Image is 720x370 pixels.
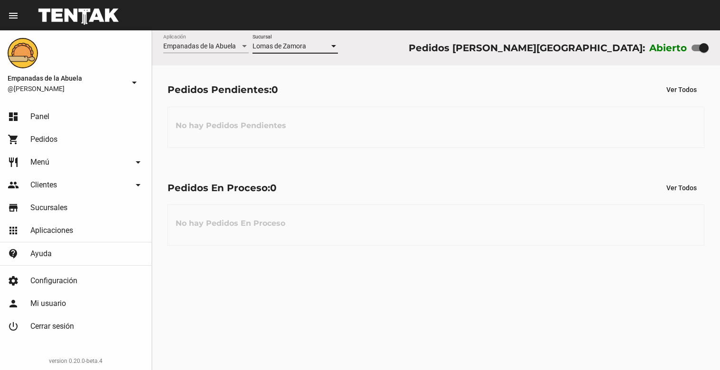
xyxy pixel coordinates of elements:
[659,179,704,196] button: Ver Todos
[168,82,278,97] div: Pedidos Pendientes:
[8,157,19,168] mat-icon: restaurant
[8,73,125,84] span: Empanadas de la Abuela
[30,135,57,144] span: Pedidos
[30,203,67,213] span: Sucursales
[270,182,277,194] span: 0
[8,321,19,332] mat-icon: power_settings_new
[168,180,277,195] div: Pedidos En Proceso:
[666,184,697,192] span: Ver Todos
[168,209,293,238] h3: No hay Pedidos En Proceso
[8,84,125,93] span: @[PERSON_NAME]
[8,275,19,287] mat-icon: settings
[680,332,711,361] iframe: chat widget
[271,84,278,95] span: 0
[252,42,306,50] span: Lomas de Zamora
[168,111,294,140] h3: No hay Pedidos Pendientes
[30,299,66,308] span: Mi usuario
[8,298,19,309] mat-icon: person
[8,225,19,236] mat-icon: apps
[30,276,77,286] span: Configuración
[30,249,52,259] span: Ayuda
[30,180,57,190] span: Clientes
[132,157,144,168] mat-icon: arrow_drop_down
[409,40,645,55] div: Pedidos [PERSON_NAME][GEOGRAPHIC_DATA]:
[129,77,140,88] mat-icon: arrow_drop_down
[8,356,144,366] div: version 0.20.0-beta.4
[30,157,49,167] span: Menú
[30,112,49,121] span: Panel
[8,111,19,122] mat-icon: dashboard
[8,38,38,68] img: f0136945-ed32-4f7c-91e3-a375bc4bb2c5.png
[649,40,687,55] label: Abierto
[666,86,697,93] span: Ver Todos
[8,134,19,145] mat-icon: shopping_cart
[8,248,19,259] mat-icon: contact_support
[30,322,74,331] span: Cerrar sesión
[132,179,144,191] mat-icon: arrow_drop_down
[8,202,19,213] mat-icon: store
[8,179,19,191] mat-icon: people
[8,10,19,21] mat-icon: menu
[30,226,73,235] span: Aplicaciones
[659,81,704,98] button: Ver Todos
[163,42,236,50] span: Empanadas de la Abuela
